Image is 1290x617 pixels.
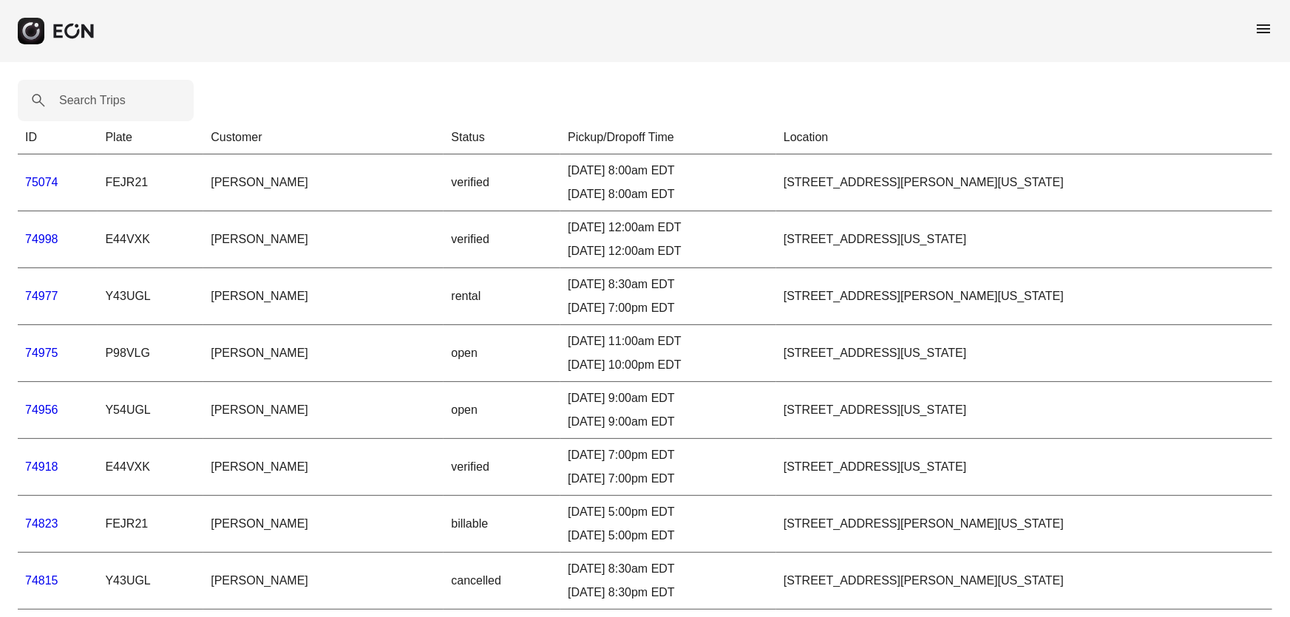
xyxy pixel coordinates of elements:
[203,121,444,154] th: Customer
[98,268,203,325] td: Y43UGL
[444,496,560,553] td: billable
[568,560,769,578] div: [DATE] 8:30am EDT
[568,413,769,431] div: [DATE] 9:00am EDT
[776,439,1272,496] td: [STREET_ADDRESS][US_STATE]
[776,154,1272,211] td: [STREET_ADDRESS][PERSON_NAME][US_STATE]
[98,325,203,382] td: P98VLG
[59,92,126,109] label: Search Trips
[98,496,203,553] td: FEJR21
[444,211,560,268] td: verified
[444,439,560,496] td: verified
[560,121,776,154] th: Pickup/Dropoff Time
[568,446,769,464] div: [DATE] 7:00pm EDT
[444,553,560,610] td: cancelled
[568,219,769,236] div: [DATE] 12:00am EDT
[98,382,203,439] td: Y54UGL
[568,276,769,293] div: [DATE] 8:30am EDT
[444,154,560,211] td: verified
[568,584,769,601] div: [DATE] 8:30pm EDT
[98,211,203,268] td: E44VXK
[25,460,58,473] a: 74918
[203,325,444,382] td: [PERSON_NAME]
[203,553,444,610] td: [PERSON_NAME]
[568,333,769,350] div: [DATE] 11:00am EDT
[25,574,58,587] a: 74815
[568,185,769,203] div: [DATE] 8:00am EDT
[25,517,58,530] a: 74823
[203,154,444,211] td: [PERSON_NAME]
[444,325,560,382] td: open
[568,162,769,180] div: [DATE] 8:00am EDT
[25,347,58,359] a: 74975
[25,290,58,302] a: 74977
[776,211,1272,268] td: [STREET_ADDRESS][US_STATE]
[568,242,769,260] div: [DATE] 12:00am EDT
[444,121,560,154] th: Status
[776,121,1272,154] th: Location
[203,211,444,268] td: [PERSON_NAME]
[18,121,98,154] th: ID
[98,553,203,610] td: Y43UGL
[568,356,769,374] div: [DATE] 10:00pm EDT
[776,268,1272,325] td: [STREET_ADDRESS][PERSON_NAME][US_STATE]
[203,439,444,496] td: [PERSON_NAME]
[444,382,560,439] td: open
[568,470,769,488] div: [DATE] 7:00pm EDT
[568,503,769,521] div: [DATE] 5:00pm EDT
[776,496,1272,553] td: [STREET_ADDRESS][PERSON_NAME][US_STATE]
[98,439,203,496] td: E44VXK
[98,154,203,211] td: FEJR21
[25,233,58,245] a: 74998
[25,176,58,188] a: 75074
[568,389,769,407] div: [DATE] 9:00am EDT
[203,268,444,325] td: [PERSON_NAME]
[568,299,769,317] div: [DATE] 7:00pm EDT
[568,527,769,545] div: [DATE] 5:00pm EDT
[776,382,1272,439] td: [STREET_ADDRESS][US_STATE]
[98,121,203,154] th: Plate
[444,268,560,325] td: rental
[25,403,58,416] a: 74956
[1255,20,1272,38] span: menu
[776,325,1272,382] td: [STREET_ADDRESS][US_STATE]
[203,496,444,553] td: [PERSON_NAME]
[203,382,444,439] td: [PERSON_NAME]
[776,553,1272,610] td: [STREET_ADDRESS][PERSON_NAME][US_STATE]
